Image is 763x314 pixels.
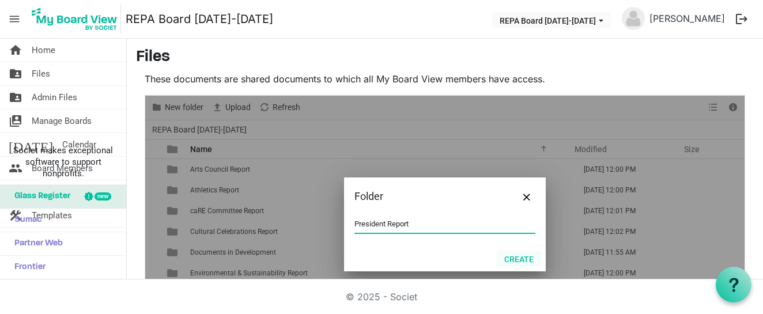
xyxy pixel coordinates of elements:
span: Manage Boards [32,109,92,133]
span: Calendar [62,133,96,156]
h3: Files [136,48,754,67]
span: Files [32,62,50,85]
a: REPA Board [DATE]-[DATE] [126,7,273,31]
span: menu [3,8,25,30]
img: My Board View Logo [28,5,121,33]
span: Home [32,39,55,62]
input: Enter your folder name [354,215,535,233]
span: Frontier [9,256,46,279]
a: [PERSON_NAME] [645,7,730,30]
span: [DATE] [9,133,53,156]
button: Close [518,188,535,205]
button: Create [497,251,541,267]
span: Partner Web [9,232,63,255]
span: switch_account [9,109,22,133]
button: logout [730,7,754,31]
p: These documents are shared documents to which all My Board View members have access. [145,72,745,86]
img: no-profile-picture.svg [622,7,645,30]
span: Sumac [9,209,41,232]
a: My Board View Logo [28,5,126,33]
a: © 2025 - Societ [346,291,417,302]
span: folder_shared [9,86,22,109]
div: Folder [354,188,499,205]
div: new [95,192,111,200]
span: Glass Register [9,185,70,208]
span: Societ makes exceptional software to support nonprofits. [5,145,121,179]
span: Admin Files [32,86,77,109]
span: folder_shared [9,62,22,85]
span: home [9,39,22,62]
button: REPA Board 2025-2026 dropdownbutton [492,12,611,28]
